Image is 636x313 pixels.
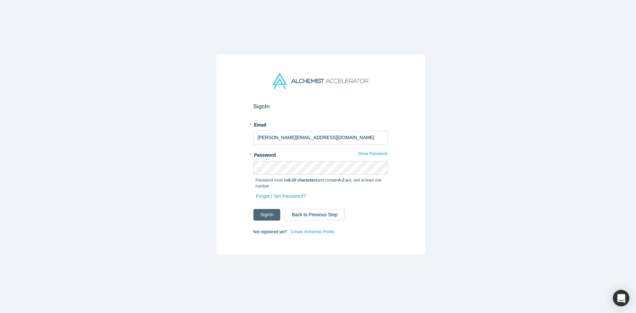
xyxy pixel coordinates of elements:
[253,119,388,129] label: Email
[358,149,388,158] button: Show Password
[253,149,388,159] label: Password
[273,73,368,89] img: Alchemist Accelerator Logo
[253,103,388,110] h2: Sign In
[256,177,386,189] p: Password must be and contain , , and at least one number.
[345,178,351,183] strong: a-z
[256,190,306,202] a: Forgot / Set Password?
[253,209,281,221] button: SignIn
[253,229,287,234] span: Not registered yet?
[338,178,344,183] strong: A-Z
[285,209,344,221] button: Back to Previous Step
[288,178,317,183] strong: 8-20 characters
[290,228,335,236] a: Create Alchemist Profile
